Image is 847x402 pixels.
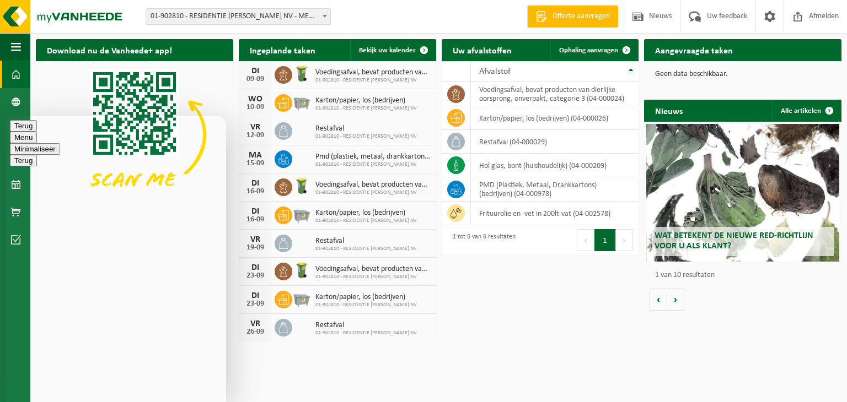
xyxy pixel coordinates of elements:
a: Alle artikelen [772,100,840,122]
button: Volgende [667,289,684,311]
span: Ophaling aanvragen [559,47,618,54]
span: Afvalstof [479,67,511,76]
span: 01-902810 - RESIDENTIE [PERSON_NAME] NV [315,246,417,252]
span: Pmd (plastiek, metaal, drankkartons) (bedrijven) [315,153,431,161]
span: 01-902810 - RESIDENTIE MARIE-ASTRID NV - MENEN [146,9,330,24]
div: WO [244,95,266,104]
img: Download de VHEPlus App [36,61,233,209]
img: WB-0140-HPE-GN-50 [292,261,311,280]
div: DI [244,263,266,272]
span: Restafval [315,237,417,246]
div: DI [244,67,266,75]
td: Frituurolie en -vet in 200lt-vat (04-002578) [471,202,639,225]
button: 1 [594,229,616,251]
a: Ophaling aanvragen [550,39,637,61]
a: Bekijk uw kalender [350,39,435,61]
span: 01-902810 - RESIDENTIE [PERSON_NAME] NV [315,330,417,336]
p: 1 van 10 resultaten [655,271,836,279]
img: WB-0140-HPE-GN-50 [292,64,311,83]
span: Karton/papier, los (bedrijven) [315,209,417,218]
img: WB-0140-HPE-GN-50 [292,177,311,195]
a: Wat betekent de nieuwe RED-richtlijn voor u als klant? [646,124,840,262]
div: 10-09 [244,104,266,111]
div: 16-09 [244,216,266,224]
h2: Nieuws [644,100,694,121]
td: karton/papier, los (bedrijven) (04-000026) [471,106,639,130]
div: 19-09 [244,244,266,252]
div: 23-09 [244,272,266,280]
h2: Download nu de Vanheede+ app! [36,39,183,61]
div: VR [244,319,266,328]
span: 01-902810 - RESIDENTIE [PERSON_NAME] NV [315,189,431,196]
div: DI [244,207,266,216]
p: Geen data beschikbaar. [655,70,830,78]
div: VR [244,123,266,132]
h2: Aangevraagde taken [644,39,744,61]
div: 16-09 [244,188,266,195]
img: WB-2500-GAL-GY-01 [292,205,311,224]
span: Wat betekent de nieuwe RED-richtlijn voor u als klant? [655,231,813,251]
div: 1 tot 6 van 6 resultaten [447,228,516,252]
div: 09-09 [244,75,266,83]
td: PMD (Plastiek, Metaal, Drankkartons) (bedrijven) (04-000978) [471,177,639,202]
img: WB-2500-GAL-GY-01 [292,93,311,111]
iframe: chat widget [6,116,226,402]
td: voedingsafval, bevat producten van dierlijke oorsprong, onverpakt, categorie 3 (04-000024) [471,82,639,106]
div: VR [244,235,266,244]
td: hol glas, bont (huishoudelijk) (04-000209) [471,154,639,177]
span: Voedingsafval, bevat producten van dierlijke oorsprong, onverpakt, categorie 3 [315,181,431,189]
span: 01-902810 - RESIDENTIE [PERSON_NAME] NV [315,77,431,84]
span: Offerte aanvragen [550,11,613,22]
span: 01-902810 - RESIDENTIE [PERSON_NAME] NV [315,161,431,168]
div: DI [244,291,266,300]
span: Karton/papier, los (bedrijven) [315,293,417,302]
span: 01-902810 - RESIDENTIE MARIE-ASTRID NV - MENEN [146,8,331,25]
span: 01-902810 - RESIDENTIE [PERSON_NAME] NV [315,302,417,308]
a: Offerte aanvragen [527,6,618,28]
div: 15-09 [244,160,266,167]
td: restafval (04-000029) [471,130,639,154]
span: Bekijk uw kalender [359,47,416,54]
button: Previous [577,229,594,251]
span: 01-902810 - RESIDENTIE [PERSON_NAME] NV [315,274,431,280]
h2: Uw afvalstoffen [442,39,523,61]
div: 12-09 [244,132,266,139]
img: WB-2500-GAL-GY-01 [292,289,311,308]
span: Voedingsafval, bevat producten van dierlijke oorsprong, onverpakt, categorie 3 [315,68,431,77]
span: 01-902810 - RESIDENTIE [PERSON_NAME] NV [315,105,417,112]
span: Restafval [315,321,417,330]
div: DI [244,179,266,188]
button: Vorige [650,289,667,311]
span: 01-902810 - RESIDENTIE [PERSON_NAME] NV [315,133,417,140]
div: MA [244,151,266,160]
span: Voedingsafval, bevat producten van dierlijke oorsprong, onverpakt, categorie 3 [315,265,431,274]
div: 26-09 [244,328,266,336]
span: 01-902810 - RESIDENTIE [PERSON_NAME] NV [315,218,417,224]
button: Next [616,229,633,251]
h2: Ingeplande taken [239,39,326,61]
span: Karton/papier, los (bedrijven) [315,96,417,105]
div: 23-09 [244,300,266,308]
span: Restafval [315,124,417,133]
